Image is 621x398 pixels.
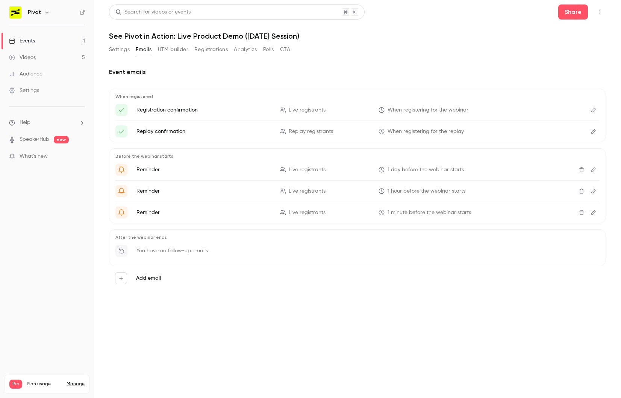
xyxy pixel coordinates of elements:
button: Delete [576,207,588,219]
li: help-dropdown-opener [9,119,85,127]
span: Live registrants [289,166,326,174]
a: Manage [67,381,85,387]
div: Videos [9,54,36,61]
button: Registrations [194,44,228,56]
div: Settings [9,87,39,94]
button: Edit [588,164,600,176]
button: Settings [109,44,130,56]
span: Plan usage [27,381,62,387]
button: Polls [263,44,274,56]
p: Reminder [136,187,271,195]
div: Events [9,37,35,45]
li: Here's your access link to {{ event_name }}! [115,125,600,137]
span: Help [20,119,30,127]
button: Edit [588,207,600,219]
p: Registration confirmation [136,106,271,114]
li: {{ event_name }} is about to go live [115,164,600,176]
span: Live registrants [289,209,326,217]
button: Edit [588,185,600,197]
img: Pivot [9,6,21,18]
span: 1 minute before the webinar starts [388,209,471,217]
li: Here's your access link to {{ event_name }}! [115,104,600,116]
button: Analytics [234,44,257,56]
button: Share [558,5,588,20]
span: Live registrants [289,106,326,114]
p: Reminder [136,166,271,173]
button: Emails [136,44,151,56]
li: {{ event_name }} is about to go live [115,185,600,197]
h1: See Pivot in Action: Live Product Demo ([DATE] Session) [109,32,606,41]
span: 1 day before the webinar starts [388,166,464,174]
span: When registering for the replay [388,128,464,136]
p: When registered [115,93,600,100]
span: 1 hour before the webinar starts [388,187,465,195]
p: You have no follow-up emails [136,247,208,255]
button: UTM builder [158,44,188,56]
span: Pro [9,380,22,389]
p: After the webinar ends [115,234,600,240]
iframe: Noticeable Trigger [76,153,85,160]
span: When registering for the webinar [388,106,468,114]
h6: Pivot [28,9,41,16]
p: Before the webinar starts [115,153,600,159]
span: Replay registrants [289,128,333,136]
p: Reminder [136,209,271,216]
button: Delete [576,164,588,176]
li: {{ event_name }}: We're live! [115,207,600,219]
div: Audience [9,70,42,78]
div: Search for videos or events [115,8,191,16]
span: What's new [20,152,48,160]
button: Edit [588,125,600,137]
button: Edit [588,104,600,116]
p: Replay confirmation [136,128,271,135]
h2: Event emails [109,68,606,77]
span: new [54,136,69,143]
a: SpeakerHub [20,136,49,143]
button: Delete [576,185,588,197]
label: Add email [136,274,161,282]
span: Live registrants [289,187,326,195]
button: CTA [280,44,290,56]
